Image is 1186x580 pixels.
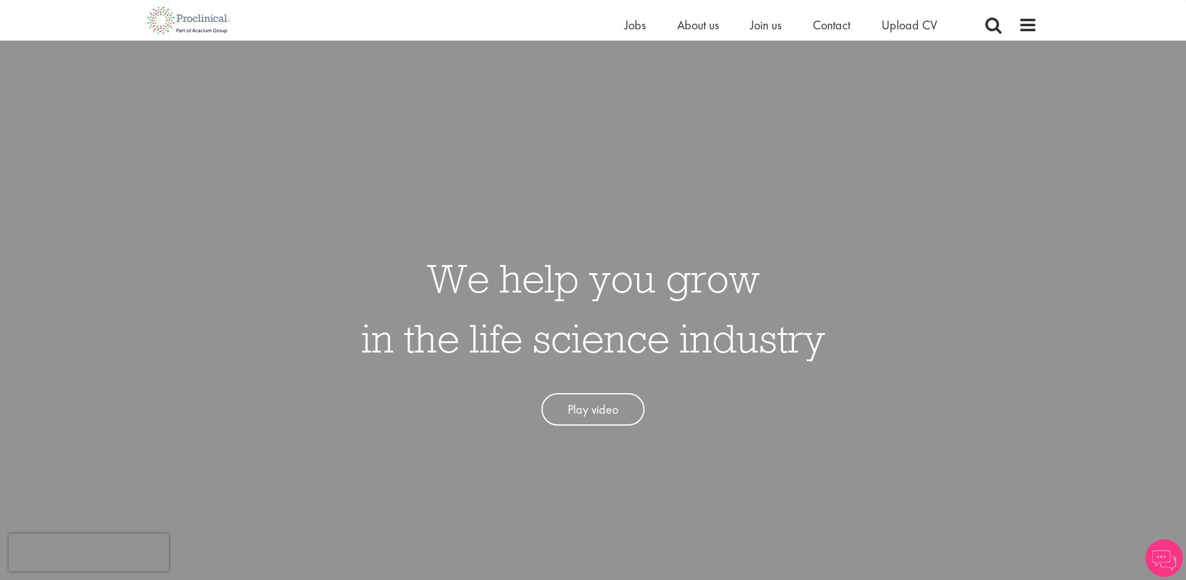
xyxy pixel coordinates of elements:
[677,17,719,33] a: About us
[541,393,645,426] a: Play video
[361,248,825,368] h1: We help you grow in the life science industry
[625,17,646,33] a: Jobs
[750,17,781,33] a: Join us
[882,17,937,33] a: Upload CV
[1145,539,1183,577] img: Chatbot
[813,17,850,33] a: Contact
